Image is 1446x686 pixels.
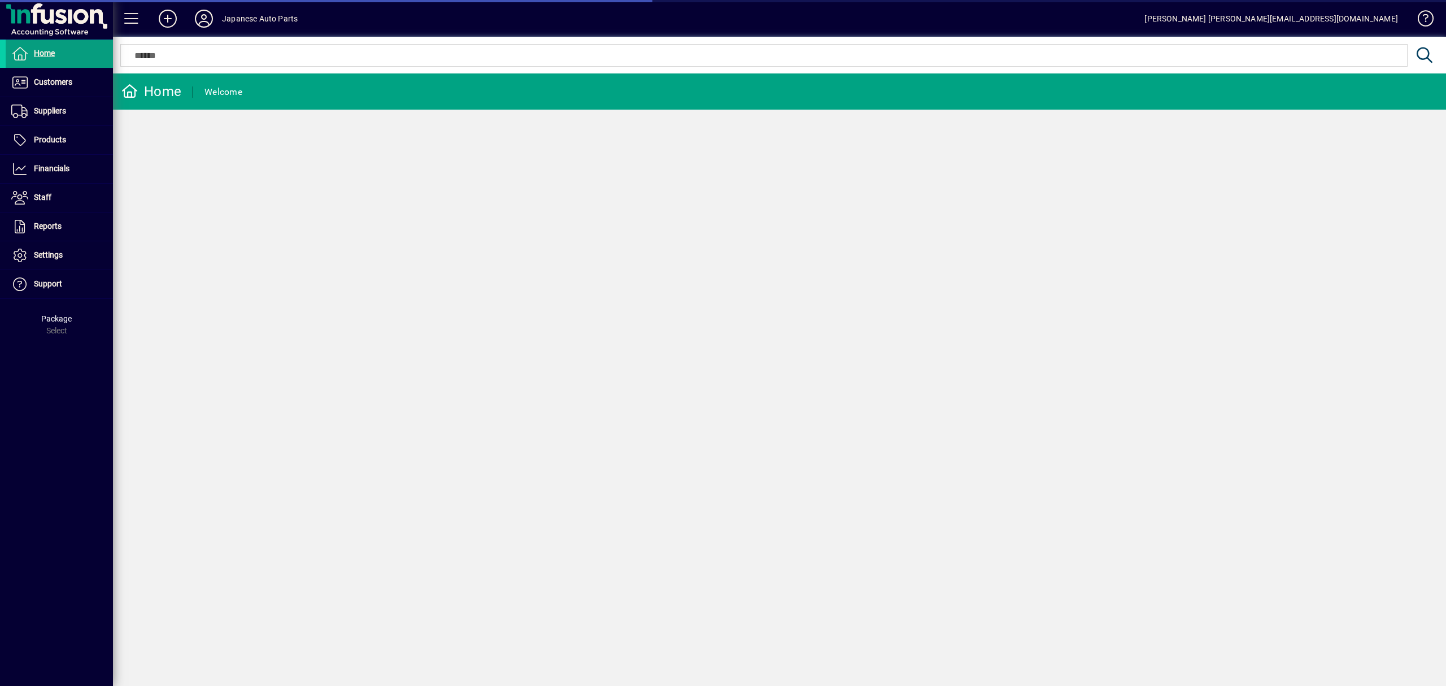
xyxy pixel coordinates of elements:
[150,8,186,29] button: Add
[34,49,55,58] span: Home
[41,314,72,323] span: Package
[6,241,113,270] a: Settings
[34,222,62,231] span: Reports
[34,193,51,202] span: Staff
[6,270,113,298] a: Support
[222,10,298,28] div: Japanese Auto Parts
[34,135,66,144] span: Products
[6,155,113,183] a: Financials
[1144,10,1398,28] div: [PERSON_NAME] [PERSON_NAME][EMAIL_ADDRESS][DOMAIN_NAME]
[6,212,113,241] a: Reports
[34,164,69,173] span: Financials
[34,106,66,115] span: Suppliers
[34,250,63,259] span: Settings
[34,279,62,288] span: Support
[121,83,181,101] div: Home
[1409,2,1432,39] a: Knowledge Base
[6,68,113,97] a: Customers
[34,77,72,86] span: Customers
[6,97,113,125] a: Suppliers
[6,184,113,212] a: Staff
[204,83,242,101] div: Welcome
[6,126,113,154] a: Products
[186,8,222,29] button: Profile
